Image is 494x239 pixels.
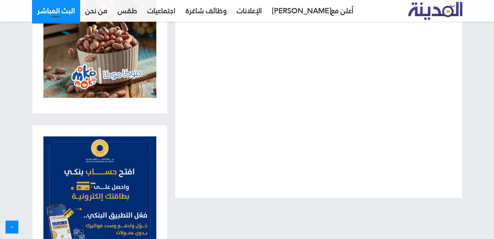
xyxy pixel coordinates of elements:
[408,2,462,20] img: تلفزيون المدينة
